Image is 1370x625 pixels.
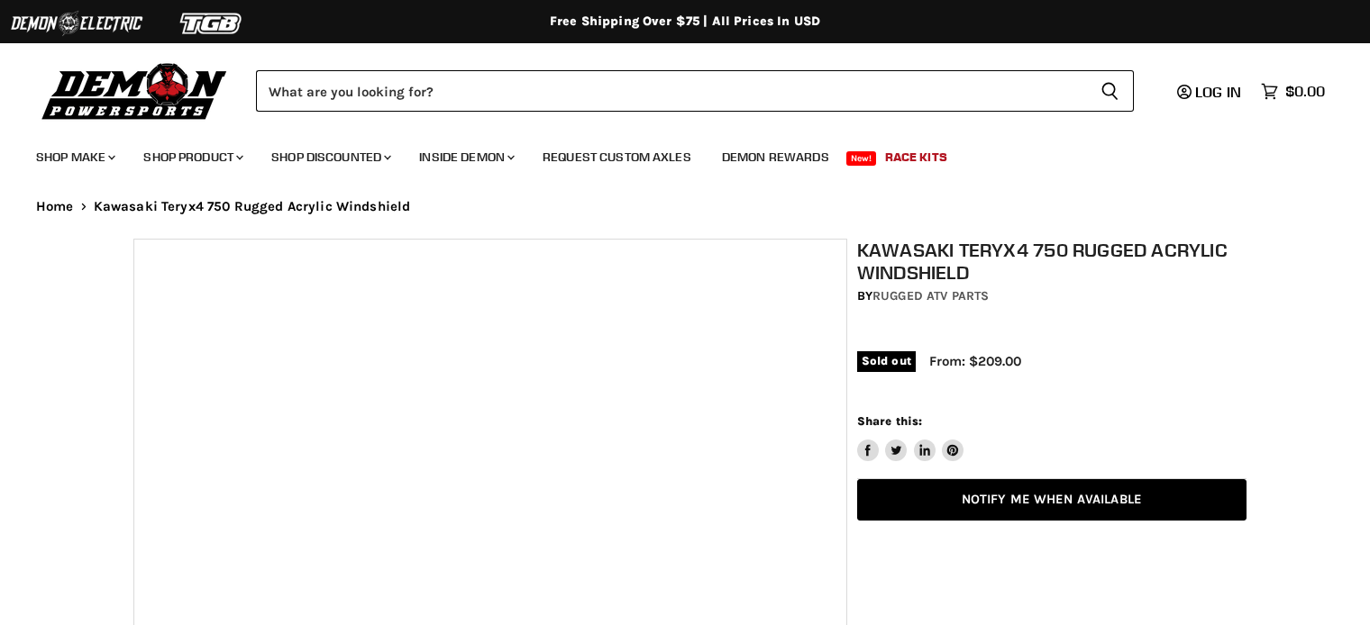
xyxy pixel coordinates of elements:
img: TGB Logo 2 [144,6,279,41]
a: Notify Me When Available [857,479,1247,521]
a: Shop Make [23,139,126,176]
span: From: $209.00 [929,353,1021,369]
img: Demon Powersports [36,59,233,122]
div: by [857,286,1247,306]
a: Log in [1169,84,1252,100]
input: Search [256,70,1086,112]
h1: Kawasaki Teryx4 750 Rugged Acrylic Windshield [857,239,1247,284]
span: Log in [1195,83,1241,101]
a: Shop Product [130,139,254,176]
span: Kawasaki Teryx4 750 Rugged Acrylic Windshield [94,199,411,214]
a: Home [36,199,74,214]
a: Race Kits [872,139,961,176]
form: Product [256,70,1134,112]
span: Share this: [857,414,922,428]
button: Search [1086,70,1134,112]
a: Shop Discounted [258,139,402,176]
a: Rugged ATV Parts [872,288,989,303]
a: Inside Demon [406,139,525,176]
a: Request Custom Axles [529,139,705,176]
a: Demon Rewards [708,139,843,176]
a: $0.00 [1252,78,1334,104]
span: New! [846,151,877,166]
aside: Share this: [857,413,964,461]
span: Sold out [857,351,916,371]
img: Demon Electric Logo 2 [9,6,144,41]
span: $0.00 [1285,83,1325,100]
ul: Main menu [23,131,1320,176]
